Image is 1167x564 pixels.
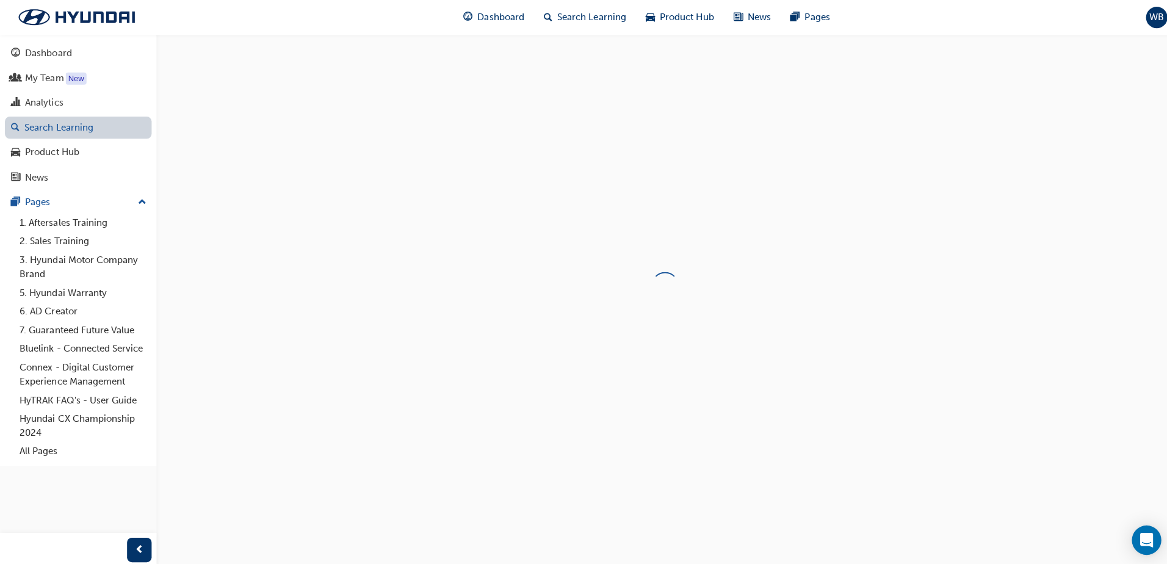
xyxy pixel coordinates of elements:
[11,146,20,157] span: car-icon
[25,194,50,208] div: Pages
[531,5,632,30] a: search-iconSearch Learning
[11,97,20,108] span: chart-icon
[5,39,151,190] button: DashboardMy TeamAnalyticsSearch LearningProduct HubNews
[15,439,151,458] a: All Pages
[15,356,151,389] a: Connex - Digital Customer Experience Management
[15,300,151,319] a: 6. AD Creator
[461,10,470,25] span: guage-icon
[5,190,151,212] button: Pages
[1140,7,1161,28] button: WB
[11,172,20,183] span: news-icon
[25,145,79,159] div: Product Hub
[541,10,549,25] span: search-icon
[25,71,63,85] div: My Team
[25,95,63,109] div: Analytics
[15,282,151,301] a: 5. Hyundai Warranty
[65,72,86,84] div: Tooltip anchor
[15,231,151,250] a: 2. Sales Training
[5,91,151,114] a: Analytics
[632,5,720,30] a: car-iconProduct Hub
[720,5,776,30] a: news-iconNews
[25,46,71,60] div: Dashboard
[1143,10,1158,24] span: WB
[5,140,151,163] a: Product Hub
[15,212,151,231] a: 1. Aftersales Training
[1125,522,1155,552] div: Open Intercom Messenger
[800,10,825,24] span: Pages
[134,540,143,555] span: prev-icon
[15,319,151,338] a: 7. Guaranteed Future Value
[137,193,146,209] span: up-icon
[25,170,48,184] div: News
[554,10,623,24] span: Search Learning
[11,48,20,59] span: guage-icon
[5,67,151,89] a: My Team
[475,10,521,24] span: Dashboard
[11,122,20,133] span: search-icon
[11,73,20,84] span: people-icon
[729,10,739,25] span: news-icon
[11,196,20,207] span: pages-icon
[642,10,651,25] span: car-icon
[15,389,151,408] a: HyTRAK FAQ's - User Guide
[743,10,767,24] span: News
[451,5,531,30] a: guage-iconDashboard
[15,250,151,282] a: 3. Hyundai Motor Company Brand
[786,10,795,25] span: pages-icon
[5,165,151,188] a: News
[656,10,710,24] span: Product Hub
[776,5,835,30] a: pages-iconPages
[15,407,151,439] a: Hyundai CX Championship 2024
[5,116,151,139] a: Search Learning
[6,4,146,30] img: Trak
[5,42,151,64] a: Dashboard
[15,338,151,356] a: Bluelink - Connected Service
